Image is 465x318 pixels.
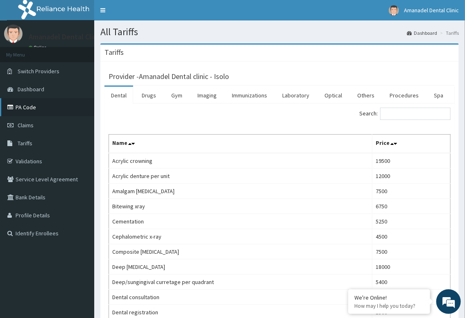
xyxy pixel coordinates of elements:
td: 19500 [372,153,451,169]
span: Switch Providers [18,68,59,75]
h3: Tariffs [104,49,124,56]
td: Bitewing xray [109,199,372,214]
a: Gym [165,87,189,104]
img: User Image [4,25,23,43]
th: Name [109,135,372,153]
td: 5400 [372,275,451,290]
a: Imaging [191,87,223,104]
td: Deep/sungingival curretage per quadrant [109,275,372,290]
a: Laboratory [276,87,316,104]
th: Price [372,135,451,153]
td: 7500 [372,184,451,199]
div: We're Online! [354,294,424,301]
div: Minimize live chat window [134,4,154,24]
img: d_794563401_company_1708531726252_794563401 [15,41,33,61]
td: 7500 [372,244,451,259]
td: 6750 [372,199,451,214]
td: Acrylic denture per unit [109,169,372,184]
img: User Image [389,5,399,16]
span: We're online! [48,103,113,186]
div: Chat with us now [43,46,138,56]
a: Dashboard [407,29,437,36]
a: Spa [427,87,450,104]
td: 5250 [372,214,451,229]
p: Amanadel Dental Clinic [29,33,102,41]
a: Others [351,87,381,104]
td: Composite [MEDICAL_DATA] [109,244,372,259]
input: Search: [380,108,451,120]
p: How may I help you today? [354,302,424,309]
td: Deep [MEDICAL_DATA] [109,259,372,275]
li: Tariffs [438,29,459,36]
h1: All Tariffs [100,27,459,37]
a: Optical [318,87,349,104]
textarea: Type your message and hit 'Enter' [4,223,156,252]
h3: Provider - Amanadel Dental clinic - Isolo [109,73,229,80]
td: Cephalometric x-ray [109,229,372,244]
a: Immunizations [225,87,274,104]
td: 12000 [372,169,451,184]
span: Dashboard [18,86,44,93]
span: Tariffs [18,140,32,147]
span: Amanadel Dental Clinic [404,7,459,14]
a: Drugs [135,87,163,104]
a: Online [29,45,48,50]
td: Acrylic crowning [109,153,372,169]
a: Dental [104,87,133,104]
td: Dental consultation [109,290,372,305]
td: 18000 [372,259,451,275]
a: Procedures [383,87,425,104]
td: Amalgam [MEDICAL_DATA] [109,184,372,199]
td: 4500 [372,229,451,244]
label: Search: [359,108,451,120]
span: Claims [18,122,34,129]
td: Cementation [109,214,372,229]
